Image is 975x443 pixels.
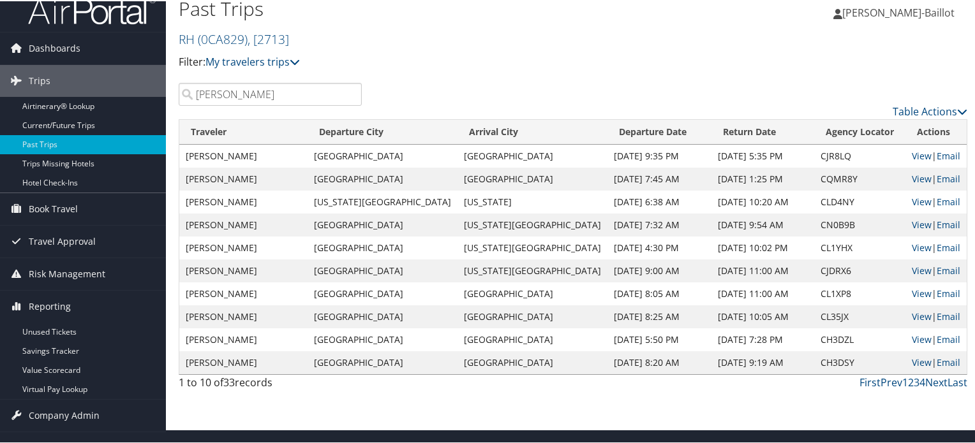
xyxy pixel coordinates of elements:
td: [DATE] 6:38 AM [607,189,711,212]
td: | [905,304,967,327]
td: [PERSON_NAME] [179,235,308,258]
th: Actions [905,119,967,143]
a: View [912,332,932,344]
th: Return Date: activate to sort column ascending [711,119,814,143]
td: [PERSON_NAME] [179,189,308,212]
td: [PERSON_NAME] [179,327,308,350]
a: Email [937,286,960,298]
td: [GEOGRAPHIC_DATA] [308,350,458,373]
td: [PERSON_NAME] [179,143,308,166]
td: [DATE] 8:05 AM [607,281,711,304]
a: Prev [881,374,902,388]
span: Company Admin [29,398,100,430]
td: [US_STATE] [458,189,607,212]
th: Departure Date: activate to sort column ascending [607,119,711,143]
span: 33 [223,374,235,388]
td: CN0B9B [814,212,905,235]
a: RH [179,29,289,47]
td: [DATE] 5:35 PM [711,143,814,166]
td: [DATE] 1:25 PM [711,166,814,189]
p: Filter: [179,53,704,69]
td: [US_STATE][GEOGRAPHIC_DATA] [458,235,607,258]
td: [DATE] 7:32 AM [607,212,711,235]
a: Email [937,263,960,275]
th: Traveler: activate to sort column ascending [179,119,308,143]
td: | [905,258,967,281]
td: [DATE] 7:45 AM [607,166,711,189]
td: [DATE] 11:00 AM [711,258,814,281]
td: CQMR8Y [814,166,905,189]
th: Arrival City: activate to sort column ascending [458,119,607,143]
td: [DATE] 9:54 AM [711,212,814,235]
a: First [860,374,881,388]
td: [PERSON_NAME] [179,258,308,281]
th: Agency Locator: activate to sort column ascending [814,119,905,143]
a: 3 [914,374,919,388]
td: [US_STATE][GEOGRAPHIC_DATA] [458,258,607,281]
div: 1 to 10 of records [179,374,362,395]
td: [PERSON_NAME] [179,281,308,304]
a: Last [948,374,967,388]
a: 2 [908,374,914,388]
a: My travelers trips [205,54,300,68]
td: | [905,235,967,258]
a: 1 [902,374,908,388]
span: , [ 2713 ] [248,29,289,47]
span: Book Travel [29,192,78,224]
a: Email [937,194,960,207]
td: [GEOGRAPHIC_DATA] [308,304,458,327]
td: [GEOGRAPHIC_DATA] [458,166,607,189]
td: [GEOGRAPHIC_DATA] [458,304,607,327]
td: [GEOGRAPHIC_DATA] [458,143,607,166]
td: [GEOGRAPHIC_DATA] [308,327,458,350]
td: | [905,143,967,166]
a: View [912,286,932,298]
td: CH3DSY [814,350,905,373]
td: [GEOGRAPHIC_DATA] [458,327,607,350]
td: [DATE] 10:20 AM [711,189,814,212]
td: | [905,189,967,212]
td: [DATE] 8:20 AM [607,350,711,373]
span: Travel Approval [29,224,96,256]
td: | [905,281,967,304]
a: View [912,263,932,275]
a: Email [937,171,960,184]
td: CL35JX [814,304,905,327]
a: View [912,171,932,184]
td: [GEOGRAPHIC_DATA] [458,350,607,373]
th: Departure City: activate to sort column ascending [308,119,458,143]
a: Email [937,309,960,321]
td: [PERSON_NAME] [179,166,308,189]
a: Email [937,217,960,229]
a: Next [925,374,948,388]
td: [DATE] 10:05 AM [711,304,814,327]
a: View [912,309,932,321]
td: [GEOGRAPHIC_DATA] [308,166,458,189]
a: Email [937,355,960,367]
td: [GEOGRAPHIC_DATA] [308,212,458,235]
td: [DATE] 4:30 PM [607,235,711,258]
td: [GEOGRAPHIC_DATA] [308,143,458,166]
a: View [912,149,932,161]
td: | [905,166,967,189]
a: 4 [919,374,925,388]
td: [DATE] 7:28 PM [711,327,814,350]
td: [GEOGRAPHIC_DATA] [458,281,607,304]
span: Trips [29,64,50,96]
td: | [905,327,967,350]
a: Table Actions [893,103,967,117]
span: Risk Management [29,257,105,289]
td: CL1YHX [814,235,905,258]
a: Email [937,332,960,344]
a: View [912,240,932,252]
td: [GEOGRAPHIC_DATA] [308,258,458,281]
td: CJR8LQ [814,143,905,166]
a: View [912,194,932,207]
td: [DATE] 9:00 AM [607,258,711,281]
a: Email [937,149,960,161]
td: CJDRX6 [814,258,905,281]
td: CH3DZL [814,327,905,350]
td: [DATE] 8:25 AM [607,304,711,327]
span: Dashboards [29,31,80,63]
td: [DATE] 5:50 PM [607,327,711,350]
